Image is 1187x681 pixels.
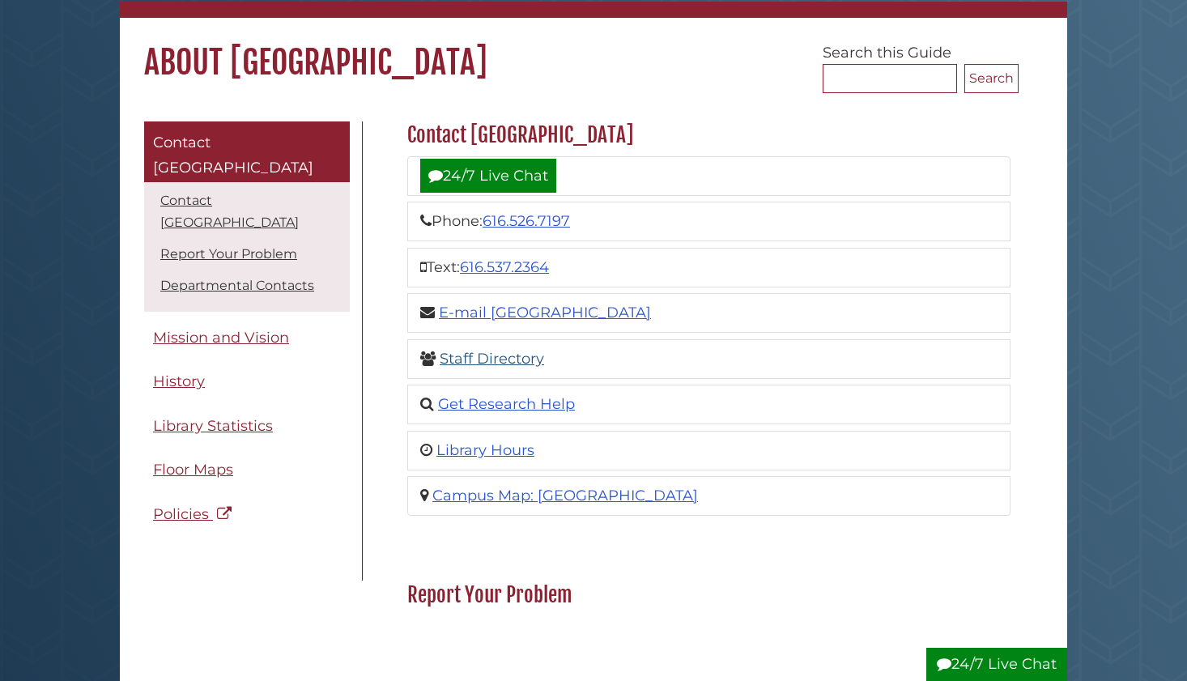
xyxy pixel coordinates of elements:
[153,505,209,523] span: Policies
[926,648,1067,681] button: 24/7 Live Chat
[432,487,698,504] a: Campus Map: [GEOGRAPHIC_DATA]
[144,408,350,445] a: Library Statistics
[439,304,651,321] a: E-mail [GEOGRAPHIC_DATA]
[440,350,544,368] a: Staff Directory
[153,134,313,177] span: Contact [GEOGRAPHIC_DATA]
[144,496,350,533] a: Policies
[144,121,350,541] div: Guide Pages
[160,246,297,262] a: Report Your Problem
[160,193,299,230] a: Contact [GEOGRAPHIC_DATA]
[438,395,575,413] a: Get Research Help
[144,364,350,400] a: History
[120,18,1067,83] h1: About [GEOGRAPHIC_DATA]
[399,122,1019,148] h2: Contact [GEOGRAPHIC_DATA]
[160,278,314,293] a: Departmental Contacts
[144,452,350,488] a: Floor Maps
[420,159,556,193] a: 24/7 Live Chat
[153,417,273,435] span: Library Statistics
[153,461,233,479] span: Floor Maps
[964,64,1019,93] button: Search
[144,121,350,182] a: Contact [GEOGRAPHIC_DATA]
[407,202,1010,241] li: Phone:
[407,248,1010,287] li: Text:
[436,441,534,459] a: Library Hours
[144,320,350,356] a: Mission and Vision
[483,212,570,230] a: 616.526.7197
[153,329,289,347] span: Mission and Vision
[399,582,1019,608] h2: Report Your Problem
[153,372,205,390] span: History
[460,258,549,276] a: 616.537.2364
